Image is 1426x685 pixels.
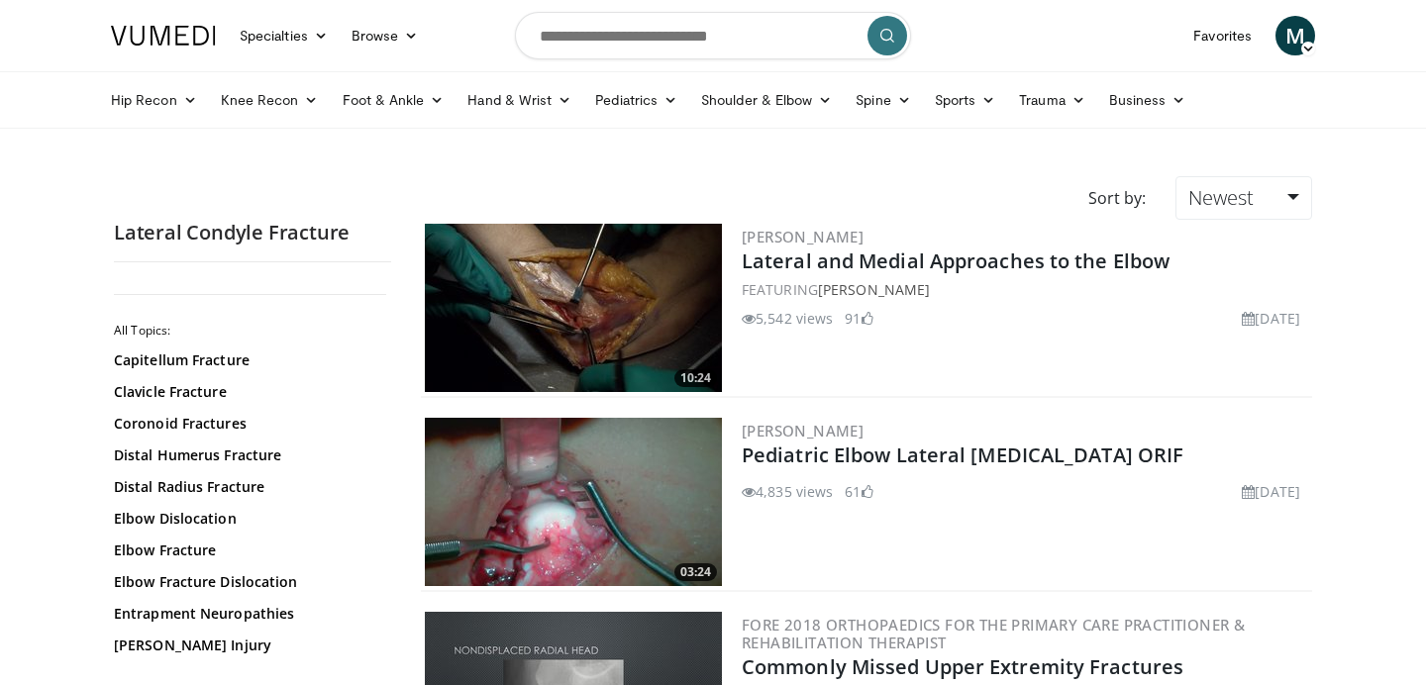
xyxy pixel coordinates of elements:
[114,572,381,592] a: Elbow Fracture Dislocation
[114,220,391,245] h2: Lateral Condyle Fracture
[674,369,717,387] span: 10:24
[845,308,872,329] li: 91
[845,481,872,502] li: 61
[228,16,340,55] a: Specialties
[331,80,457,120] a: Foot & Ankle
[425,224,722,392] a: 10:24
[114,382,381,402] a: Clavicle Fracture
[742,421,864,440] a: [PERSON_NAME]
[742,653,1183,680] a: Commonly Missed Upper Extremity Fractures
[114,414,381,434] a: Coronoid Fractures
[515,12,911,59] input: Search topics, interventions
[209,80,331,120] a: Knee Recon
[1188,184,1254,211] span: Newest
[114,350,381,370] a: Capitellum Fracture
[114,477,381,497] a: Distal Radius Fracture
[114,323,386,339] h2: All Topics:
[742,279,1308,300] div: FEATURING
[456,80,583,120] a: Hand & Wrist
[742,615,1245,652] a: FORE 2018 Orthopaedics for the Primary Care Practitioner & Rehabilitation Therapist
[425,418,722,586] img: 18b943c6-3a66-4daf-93fb-b4e9fc535335.300x170_q85_crop-smart_upscale.jpg
[742,308,833,329] li: 5,542 views
[114,540,381,560] a: Elbow Fracture
[674,563,717,581] span: 03:24
[99,80,209,120] a: Hip Recon
[114,636,381,655] a: [PERSON_NAME] Injury
[742,441,1183,468] a: Pediatric Elbow Lateral [MEDICAL_DATA] ORIF
[425,224,722,392] img: 9424d663-6ae8-4169-baaa-1336231d538d.300x170_q85_crop-smart_upscale.jpg
[1181,16,1264,55] a: Favorites
[923,80,1008,120] a: Sports
[844,80,922,120] a: Spine
[1007,80,1097,120] a: Trauma
[742,481,833,502] li: 4,835 views
[111,26,216,46] img: VuMedi Logo
[1242,308,1300,329] li: [DATE]
[1275,16,1315,55] a: M
[114,509,381,529] a: Elbow Dislocation
[1097,80,1198,120] a: Business
[742,247,1170,274] a: Lateral and Medial Approaches to the Elbow
[340,16,431,55] a: Browse
[689,80,844,120] a: Shoulder & Elbow
[114,604,381,624] a: Entrapment Neuropathies
[583,80,689,120] a: Pediatrics
[742,227,864,246] a: [PERSON_NAME]
[818,280,930,299] a: [PERSON_NAME]
[114,445,381,465] a: Distal Humerus Fracture
[1242,481,1300,502] li: [DATE]
[425,418,722,586] a: 03:24
[1175,176,1312,220] a: Newest
[1073,176,1161,220] div: Sort by:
